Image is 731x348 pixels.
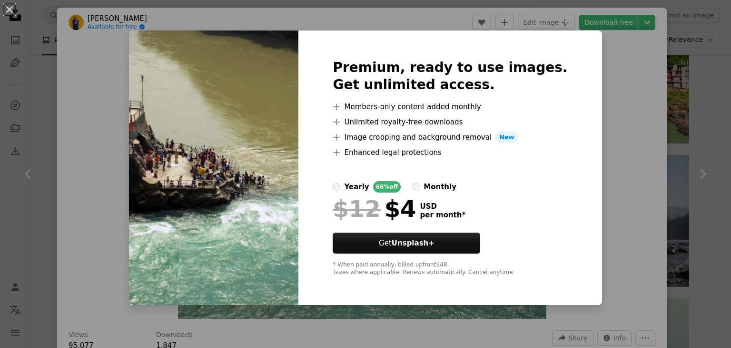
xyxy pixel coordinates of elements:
[495,132,518,143] span: New
[333,196,380,221] span: $12
[333,261,567,276] div: * When paid annually, billed upfront $48 Taxes where applicable. Renews automatically. Cancel any...
[129,31,298,305] img: photo-1622206591629-012126483664
[344,181,369,193] div: yearly
[333,147,567,158] li: Enhanced legal protections
[420,202,465,211] span: USD
[420,211,465,219] span: per month *
[333,116,567,128] li: Unlimited royalty-free downloads
[333,183,340,191] input: yearly66%off
[333,59,567,93] h2: Premium, ready to use images. Get unlimited access.
[373,181,401,193] div: 66% off
[424,181,456,193] div: monthly
[333,233,480,254] button: GetUnsplash+
[392,239,435,247] strong: Unsplash+
[333,196,416,221] div: $4
[333,132,567,143] li: Image cropping and background removal
[412,183,420,191] input: monthly
[333,101,567,113] li: Members-only content added monthly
